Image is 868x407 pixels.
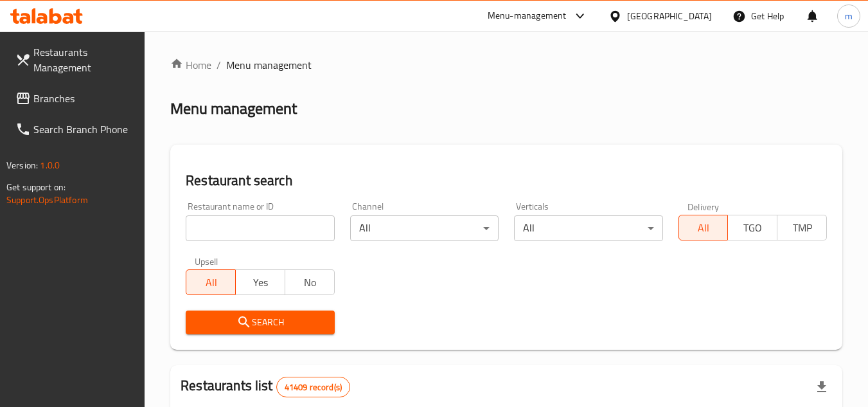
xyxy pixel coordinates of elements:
[5,83,145,114] a: Branches
[191,273,231,292] span: All
[684,219,723,237] span: All
[687,202,720,211] label: Delivery
[277,381,350,393] span: 41409 record(s)
[235,269,285,295] button: Yes
[488,8,567,24] div: Menu-management
[806,372,837,402] div: Export file
[627,9,712,23] div: [GEOGRAPHIC_DATA]
[777,215,827,240] button: TMP
[186,171,827,190] h2: Restaurant search
[678,215,729,240] button: All
[733,219,772,237] span: TGO
[217,57,221,73] li: /
[40,157,60,174] span: 1.0.0
[845,9,853,23] span: m
[514,215,662,241] div: All
[33,44,135,75] span: Restaurants Management
[783,219,822,237] span: TMP
[33,91,135,106] span: Branches
[6,157,38,174] span: Version:
[33,122,135,137] span: Search Branch Phone
[195,257,218,266] label: Upsell
[196,314,324,330] span: Search
[170,57,211,73] a: Home
[276,377,350,397] div: Total records count
[186,269,236,295] button: All
[6,179,66,195] span: Get support on:
[285,269,335,295] button: No
[6,192,88,208] a: Support.OpsPlatform
[5,114,145,145] a: Search Branch Phone
[350,215,499,241] div: All
[170,98,297,119] h2: Menu management
[727,215,777,240] button: TGO
[290,273,330,292] span: No
[181,376,350,397] h2: Restaurants list
[170,57,842,73] nav: breadcrumb
[241,273,280,292] span: Yes
[226,57,312,73] span: Menu management
[186,311,334,334] button: Search
[186,215,334,241] input: Search for restaurant name or ID..
[5,37,145,83] a: Restaurants Management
